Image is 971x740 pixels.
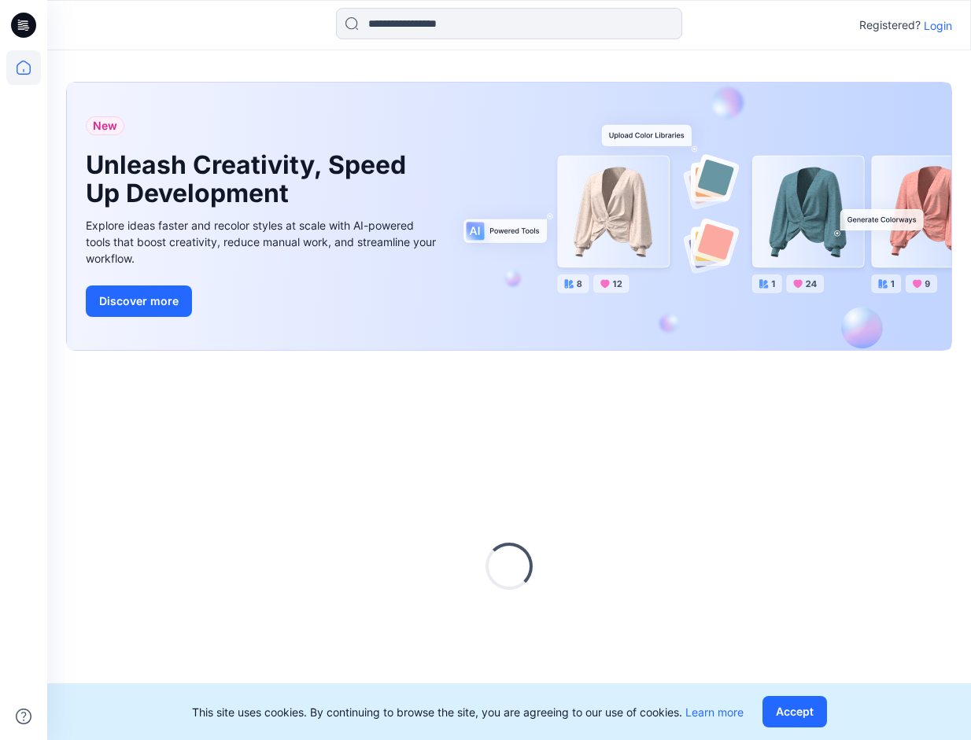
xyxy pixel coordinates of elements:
div: Explore ideas faster and recolor styles at scale with AI-powered tools that boost creativity, red... [86,217,440,267]
p: Registered? [859,16,921,35]
p: Login [924,17,952,34]
a: Learn more [685,705,744,719]
a: Discover more [86,285,440,317]
span: New [93,116,117,135]
h1: Unleash Creativity, Speed Up Development [86,151,416,208]
button: Accept [762,696,827,727]
p: This site uses cookies. By continuing to browse the site, you are agreeing to our use of cookies. [192,704,744,720]
button: Discover more [86,285,192,317]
